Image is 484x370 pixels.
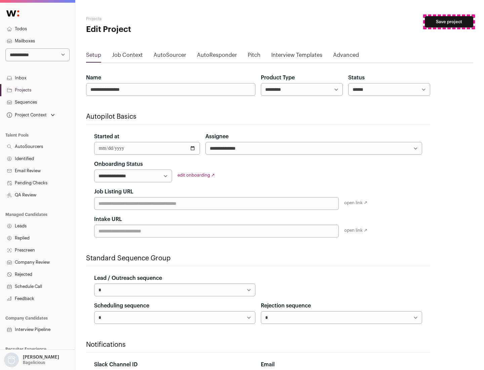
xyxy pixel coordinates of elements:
[5,110,56,120] button: Open dropdown
[94,160,143,168] label: Onboarding Status
[3,7,23,20] img: Wellfound
[94,274,162,282] label: Lead / Outreach sequence
[94,188,133,196] label: Job Listing URL
[425,16,473,28] button: Save project
[23,360,45,365] p: Bagelicious
[4,353,19,367] img: nopic.png
[197,51,237,62] a: AutoResponder
[154,51,186,62] a: AutoSourcer
[271,51,322,62] a: Interview Templates
[5,112,47,118] div: Project Context
[94,302,149,310] label: Scheduling sequence
[3,353,61,367] button: Open dropdown
[205,133,229,141] label: Assignee
[94,361,137,369] label: Slack Channel ID
[177,173,215,177] a: edit onboarding ↗
[261,361,422,369] div: Email
[86,24,215,35] h1: Edit Project
[86,74,101,82] label: Name
[261,302,311,310] label: Rejection sequence
[261,74,295,82] label: Product Type
[94,133,119,141] label: Started at
[86,112,430,121] h2: Autopilot Basics
[94,215,122,223] label: Intake URL
[333,51,359,62] a: Advanced
[86,254,430,263] h2: Standard Sequence Group
[112,51,143,62] a: Job Context
[86,340,430,349] h2: Notifications
[86,51,101,62] a: Setup
[86,16,215,22] h2: Projects
[348,74,365,82] label: Status
[23,355,59,360] p: [PERSON_NAME]
[248,51,260,62] a: Pitch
